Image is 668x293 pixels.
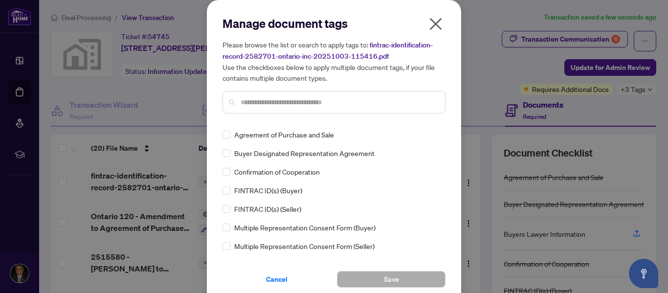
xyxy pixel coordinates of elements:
span: Cancel [266,271,288,287]
span: Buyer Designated Representation Agreement [234,148,375,158]
span: close [428,16,444,32]
span: FINTRAC ID(s) (Buyer) [234,185,302,196]
span: Agreement of Purchase and Sale [234,129,334,140]
button: Open asap [629,259,658,288]
button: Cancel [223,271,331,288]
span: FINTRAC ID(s) (Seller) [234,203,301,214]
button: Save [337,271,445,288]
span: Multiple Representation Consent Form (Buyer) [234,222,376,233]
h5: Please browse the list or search to apply tags to: Use the checkboxes below to apply multiple doc... [223,39,445,83]
h2: Manage document tags [223,16,445,31]
span: Multiple Representation Consent Form (Seller) [234,241,375,251]
span: Confirmation of Cooperation [234,166,320,177]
